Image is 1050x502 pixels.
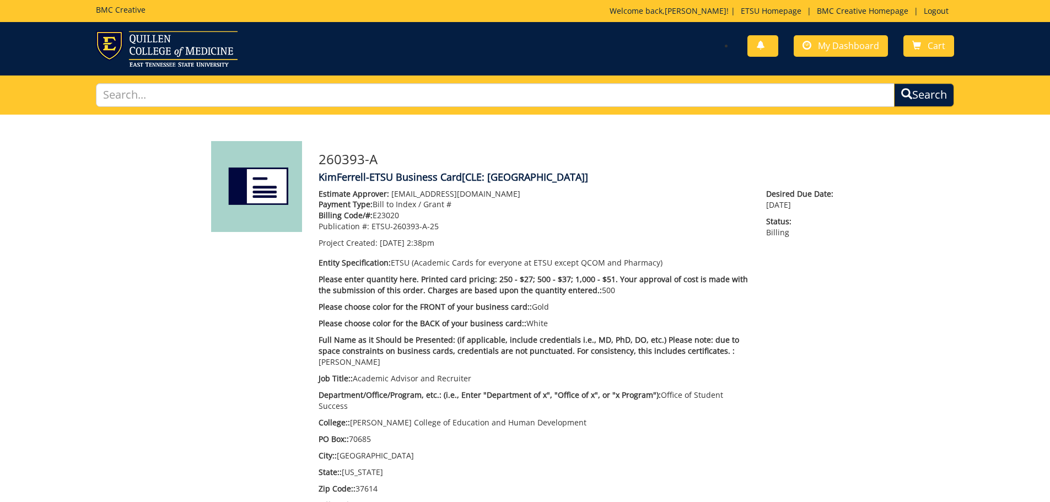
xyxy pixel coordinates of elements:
[319,274,748,295] span: Please enter quantity here. Printed card pricing: 250 - $27; 500 - $37; 1,000 - $51. Your approva...
[811,6,914,16] a: BMC Creative Homepage
[319,467,342,477] span: State::
[735,6,807,16] a: ETSU Homepage
[211,141,302,232] img: Product featured image
[665,6,726,16] a: [PERSON_NAME]
[319,257,391,268] span: Entity Specification:
[380,237,434,248] span: [DATE] 2:38pm
[462,170,588,183] span: [CLE: [GEOGRAPHIC_DATA]]
[96,31,238,67] img: ETSU logo
[610,6,954,17] p: Welcome back, ! | | |
[319,450,750,461] p: [GEOGRAPHIC_DATA]
[319,188,389,199] span: Estimate Approver:
[319,274,750,296] p: 500
[96,83,895,107] input: Search...
[766,216,839,227] span: Status:
[903,35,954,57] a: Cart
[766,216,839,238] p: Billing
[918,6,954,16] a: Logout
[818,40,879,52] span: My Dashboard
[319,210,373,220] span: Billing Code/#:
[319,318,750,329] p: White
[319,390,750,412] p: Office of Student Success
[894,83,954,107] button: Search
[319,390,661,400] span: Department/Office/Program, etc.: (i.e., Enter "Department of x", "Office of x", or "x Program"):
[766,188,839,199] span: Desired Due Date:
[319,467,750,478] p: [US_STATE]
[319,301,532,312] span: Please choose color for the FRONT of your business card::
[319,301,750,312] p: Gold
[928,40,945,52] span: Cart
[319,172,839,183] h4: KimFerrell-ETSU Business Card
[319,334,739,356] span: Full Name as it Should be Presented: (if applicable, include credentials i.e., MD, PhD, DO, etc.)...
[96,6,146,14] h5: BMC Creative
[319,237,378,248] span: Project Created:
[319,257,750,268] p: ETSU (Academic Cards for everyone at ETSU except QCOM and Pharmacy)
[319,210,750,221] p: E23020
[319,152,839,166] h3: 260393-A
[319,199,373,209] span: Payment Type:
[766,188,839,210] p: [DATE]
[319,434,349,444] span: PO Box::
[319,434,750,445] p: 70685
[319,373,750,384] p: Academic Advisor and Recruiter
[319,417,750,428] p: [PERSON_NAME] College of Education and Human Development
[319,334,750,368] p: [PERSON_NAME]
[319,417,350,428] span: College::
[371,221,439,231] span: ETSU-260393-A-25
[319,188,750,199] p: [EMAIL_ADDRESS][DOMAIN_NAME]
[319,483,750,494] p: 37614
[319,450,337,461] span: City::
[319,373,353,384] span: Job Title::
[794,35,888,57] a: My Dashboard
[319,199,750,210] p: Bill to Index / Grant #
[319,483,356,494] span: Zip Code::
[319,221,369,231] span: Publication #:
[319,318,526,328] span: Please choose color for the BACK of your business card::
